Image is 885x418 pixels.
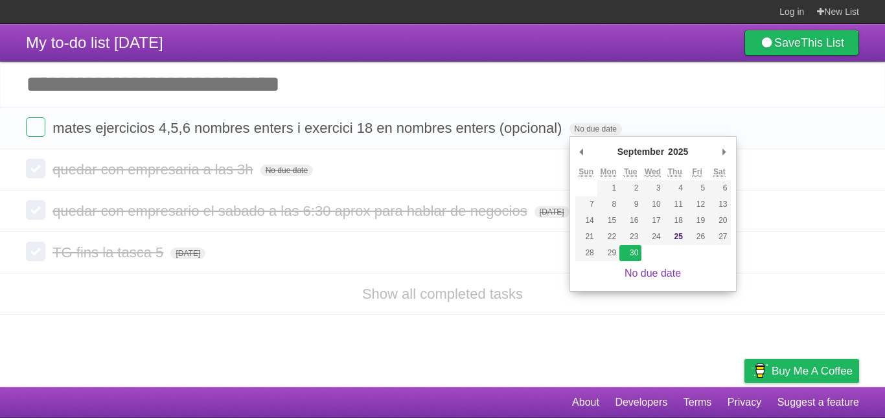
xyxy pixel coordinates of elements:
[52,120,565,136] span: mates ejercicios 4,5,6 nombres enters i exercici 18 en nombres enters (opcional)
[26,242,45,261] label: Done
[260,165,313,176] span: No due date
[744,359,859,383] a: Buy me a coffee
[625,268,681,279] a: No due date
[772,360,853,382] span: Buy me a coffee
[645,167,661,177] abbr: Wednesday
[641,229,663,245] button: 24
[708,180,730,196] button: 6
[575,229,597,245] button: 21
[686,213,708,229] button: 19
[534,206,569,218] span: [DATE]
[708,196,730,213] button: 13
[362,286,523,302] a: Show all completed tasks
[26,34,163,51] span: My to-do list [DATE]
[684,390,712,415] a: Terms
[52,244,167,261] span: TG fins la tasca 5
[575,196,597,213] button: 7
[728,390,761,415] a: Privacy
[26,117,45,137] label: Done
[575,213,597,229] button: 14
[615,390,667,415] a: Developers
[801,36,844,49] b: This List
[601,167,617,177] abbr: Monday
[664,196,686,213] button: 11
[664,180,686,196] button: 4
[744,30,859,56] a: SaveThis List
[597,196,619,213] button: 8
[26,200,45,220] label: Done
[708,229,730,245] button: 27
[619,180,641,196] button: 2
[619,245,641,261] button: 30
[666,142,690,161] div: 2025
[52,203,531,219] span: quedar con empresario el sabado a las 6:30 aprox para hablar de negocios
[708,213,730,229] button: 20
[718,142,731,161] button: Next Month
[615,142,666,161] div: September
[569,123,622,135] span: No due date
[641,180,663,196] button: 3
[692,167,702,177] abbr: Friday
[597,180,619,196] button: 1
[668,167,682,177] abbr: Thursday
[641,213,663,229] button: 17
[575,142,588,161] button: Previous Month
[619,213,641,229] button: 16
[664,213,686,229] button: 18
[777,390,859,415] a: Suggest a feature
[664,229,686,245] button: 25
[579,167,593,177] abbr: Sunday
[575,245,597,261] button: 28
[641,196,663,213] button: 10
[597,229,619,245] button: 22
[686,229,708,245] button: 26
[597,245,619,261] button: 29
[619,196,641,213] button: 9
[597,213,619,229] button: 15
[52,161,256,178] span: quedar con empresaria a las 3h
[751,360,768,382] img: Buy me a coffee
[686,180,708,196] button: 5
[686,196,708,213] button: 12
[713,167,726,177] abbr: Saturday
[26,159,45,178] label: Done
[170,248,205,259] span: [DATE]
[624,167,637,177] abbr: Tuesday
[619,229,641,245] button: 23
[572,390,599,415] a: About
